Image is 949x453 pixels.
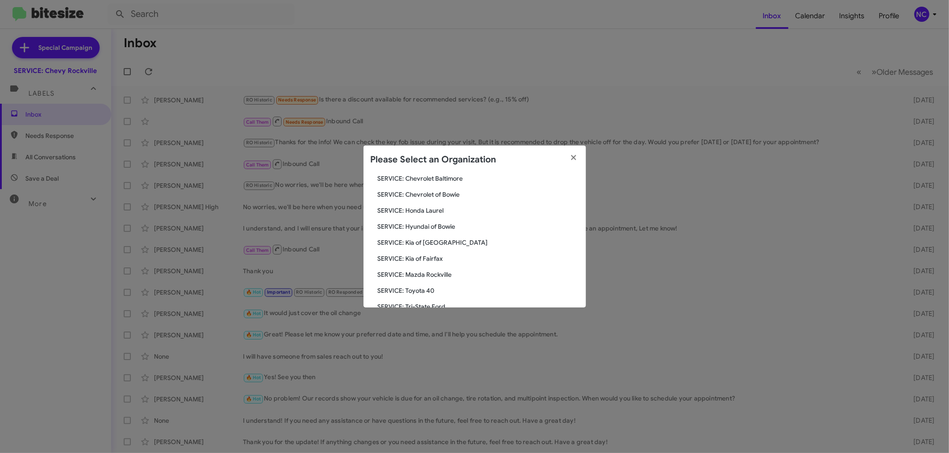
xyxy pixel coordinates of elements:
span: SERVICE: Kia of Fairfax [378,254,579,263]
span: SERVICE: Chevrolet Baltimore [378,174,579,183]
span: SERVICE: Tri-State Ford [378,302,579,311]
span: SERVICE: Kia of [GEOGRAPHIC_DATA] [378,238,579,247]
span: SERVICE: Toyota 40 [378,286,579,295]
span: SERVICE: Hyundai of Bowie [378,222,579,231]
h2: Please Select an Organization [371,153,497,167]
span: SERVICE: Mazda Rockville [378,270,579,279]
span: SERVICE: Honda Laurel [378,206,579,215]
span: SERVICE: Chevrolet of Bowie [378,190,579,199]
